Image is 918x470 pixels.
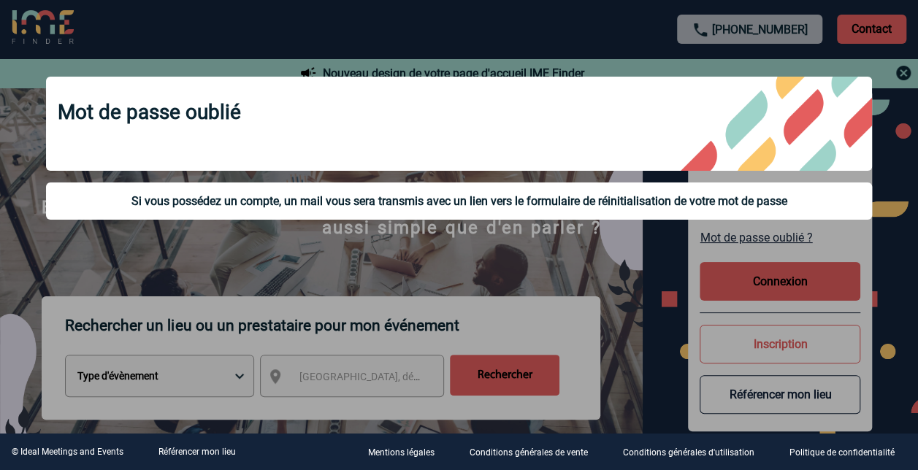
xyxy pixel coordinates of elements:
div: © Ideal Meetings and Events [12,447,123,457]
p: Conditions générales d'utilisation [623,448,754,458]
a: Conditions générales de vente [458,445,611,459]
a: Mentions légales [356,445,458,459]
p: Politique de confidentialité [789,448,895,458]
p: Conditions générales de vente [470,448,588,458]
a: Politique de confidentialité [778,445,918,459]
div: Si vous possédez un compte, un mail vous sera transmis avec un lien vers le formulaire de réiniti... [58,194,860,208]
a: Conditions générales d'utilisation [611,445,778,459]
a: Référencer mon lieu [158,447,236,457]
div: Mot de passe oublié [46,77,872,171]
p: Mentions légales [368,448,435,458]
